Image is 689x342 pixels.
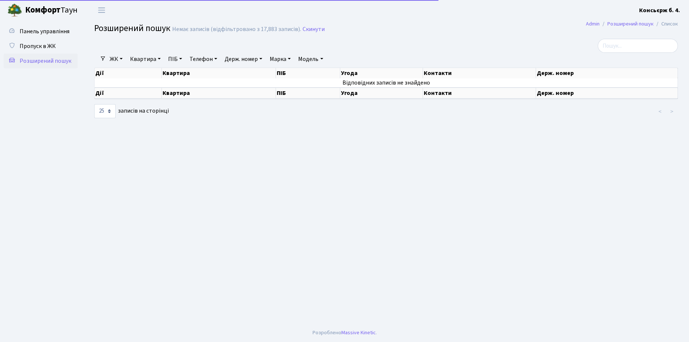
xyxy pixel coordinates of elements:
th: Держ. номер [536,88,678,99]
b: Консьєрж б. 4. [639,6,680,14]
th: Дії [95,88,162,99]
a: Панель управління [4,24,78,39]
th: Контакти [423,68,536,78]
div: Розроблено . [313,329,377,337]
nav: breadcrumb [575,16,689,32]
th: ПІБ [276,68,340,78]
a: Держ. номер [222,53,265,65]
a: Пропуск в ЖК [4,39,78,54]
a: Телефон [187,53,220,65]
th: ПІБ [276,88,340,99]
a: Розширений пошук [4,54,78,68]
th: Контакти [423,88,536,99]
th: Квартира [162,88,276,99]
a: Марка [267,53,294,65]
th: Держ. номер [536,68,678,78]
span: Розширений пошук [94,22,170,35]
button: Переключити навігацію [92,4,111,16]
a: ЖК [107,53,126,65]
span: Пропуск в ЖК [20,42,56,50]
a: Admin [586,20,600,28]
img: logo.png [7,3,22,18]
a: Консьєрж б. 4. [639,6,680,15]
select: записів на сторінці [94,104,116,118]
th: Дії [95,68,162,78]
b: Комфорт [25,4,61,16]
a: ПІБ [165,53,185,65]
a: Скинути [303,26,325,33]
li: Список [654,20,678,28]
td: Відповідних записів не знайдено [95,78,678,87]
th: Угода [340,88,423,99]
a: Модель [295,53,326,65]
label: записів на сторінці [94,104,169,118]
th: Квартира [162,68,276,78]
span: Розширений пошук [20,57,71,65]
th: Угода [340,68,423,78]
span: Таун [25,4,78,17]
a: Розширений пошук [607,20,654,28]
span: Панель управління [20,27,69,35]
input: Пошук... [598,39,678,53]
a: Massive Kinetic [341,329,376,336]
div: Немає записів (відфільтровано з 17,883 записів). [172,26,301,33]
a: Квартира [127,53,164,65]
